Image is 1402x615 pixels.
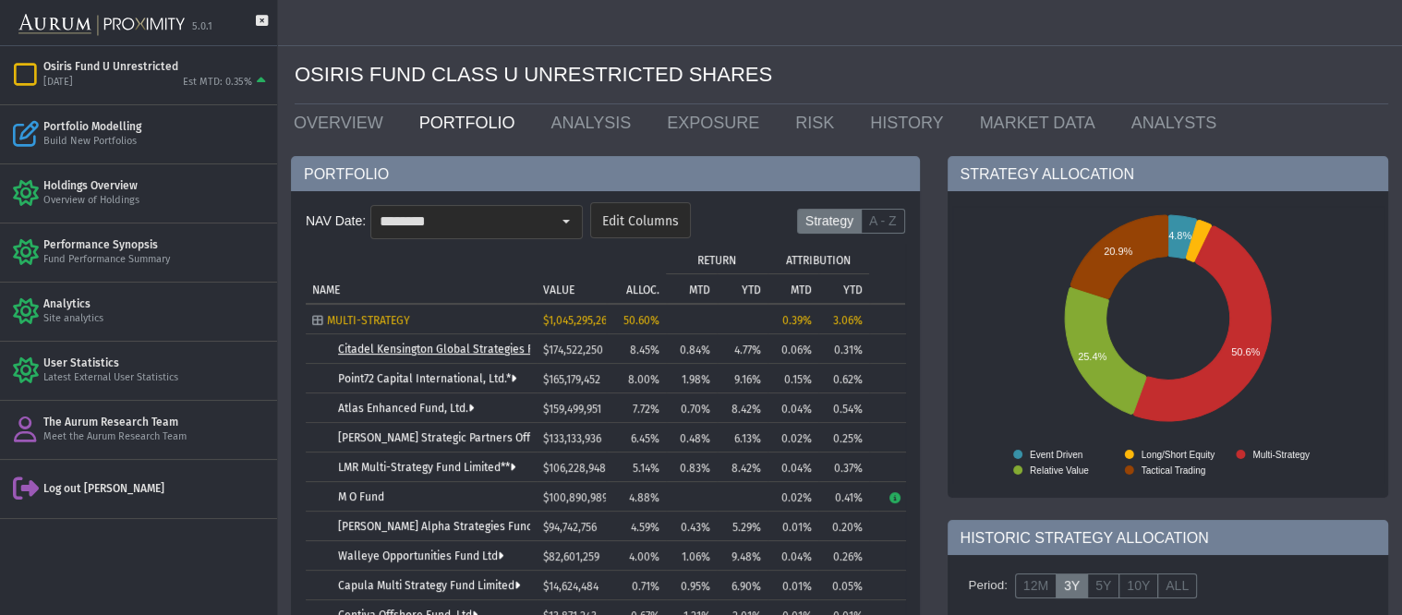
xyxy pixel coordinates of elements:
td: Column ALLOC. [606,244,666,303]
td: 0.02% [767,423,818,452]
div: User Statistics [43,356,270,370]
td: 0.01% [767,512,818,541]
div: Build New Portfolios [43,135,270,149]
span: 50.60% [623,314,659,327]
td: 0.41% [818,482,869,512]
span: 8.45% [630,344,659,356]
div: STRATEGY ALLOCATION [948,156,1389,191]
div: PORTFOLIO [291,156,920,191]
span: MULTI-STRATEGY [327,314,410,327]
div: Latest External User Statistics [43,371,270,385]
span: $82,601,259 [543,550,599,563]
div: Site analytics [43,312,270,326]
text: 50.6% [1231,346,1260,357]
p: NAME [312,283,340,296]
p: MTD [791,283,812,296]
span: 5.14% [633,462,659,475]
td: 0.84% [666,334,717,364]
td: 0.04% [767,452,818,482]
td: 1.06% [666,541,717,571]
label: Strategy [797,209,862,235]
td: 8.42% [717,393,767,423]
p: MTD [689,283,710,296]
text: 4.8% [1168,230,1191,241]
div: NAV Date: [306,205,370,237]
td: 0.05% [818,571,869,600]
div: 0.39% [774,314,812,327]
a: Atlas Enhanced Fund, Ltd. [338,402,474,415]
span: 8.00% [628,373,659,386]
a: [PERSON_NAME] Strategic Partners Offshore Fund, Ltd. [338,431,617,444]
td: 0.70% [666,393,717,423]
text: Long/Short Equity [1141,450,1215,460]
div: 3.06% [825,314,863,327]
a: Point72 Capital International, Ltd.* [338,372,516,385]
div: Performance Synopsis [43,237,270,252]
td: Column [869,244,920,303]
td: 0.31% [818,334,869,364]
span: $1,045,295,269 [543,314,612,327]
div: Osiris Fund U Unrestricted [43,59,270,74]
span: $133,133,936 [543,432,601,445]
p: ATTRIBUTION [786,254,851,267]
text: Tactical Trading [1141,465,1204,476]
td: 9.16% [717,364,767,393]
div: HISTORIC STRATEGY ALLOCATION [948,520,1389,555]
label: 10Y [1118,573,1158,599]
td: 0.83% [666,452,717,482]
a: RISK [781,104,856,141]
a: PORTFOLIO [405,104,538,141]
td: Column NAME [306,244,537,303]
td: Column MTD [666,273,717,303]
p: YTD [742,283,761,296]
a: EXPOSURE [653,104,781,141]
p: VALUE [543,283,574,296]
dx-button: Edit Columns [590,202,691,238]
div: Select [550,206,582,237]
td: 0.48% [666,423,717,452]
a: ANALYSTS [1118,104,1239,141]
td: Column VALUE [537,244,606,303]
label: A - Z [861,209,905,235]
td: 6.13% [717,423,767,452]
div: Holdings Overview [43,178,270,193]
td: 0.01% [767,571,818,600]
a: LMR Multi-Strategy Fund Limited** [338,461,515,474]
p: ALLOC. [626,283,659,296]
div: Fund Performance Summary [43,253,270,267]
td: 9.48% [717,541,767,571]
td: 0.37% [818,452,869,482]
td: 0.04% [767,393,818,423]
span: $165,179,452 [543,373,600,386]
td: 0.20% [818,512,869,541]
td: 0.25% [818,423,869,452]
td: 1.98% [666,364,717,393]
td: 0.26% [818,541,869,571]
td: 8.42% [717,452,767,482]
text: Event Driven [1030,450,1082,460]
div: Period: [961,570,1015,601]
span: 6.45% [631,432,659,445]
span: $14,624,484 [543,580,598,593]
td: 6.90% [717,571,767,600]
span: $174,522,250 [543,344,603,356]
a: M O Fund [338,490,384,503]
a: HISTORY [856,104,965,141]
td: 0.06% [767,334,818,364]
a: Walleye Opportunities Fund Ltd [338,549,503,562]
img: Aurum-Proximity%20white.svg [18,5,185,45]
div: Portfolio Modelling [43,119,270,134]
label: ALL [1157,573,1197,599]
td: 5.29% [717,512,767,541]
text: 20.9% [1104,246,1132,257]
td: Column YTD [818,273,869,303]
div: Overview of Holdings [43,194,270,208]
div: Meet the Aurum Research Team [43,430,270,444]
td: Column MTD [767,273,818,303]
text: 25.4% [1078,351,1106,362]
label: 12M [1015,573,1057,599]
td: 0.43% [666,512,717,541]
p: YTD [843,283,863,296]
text: Multi-Strategy [1252,450,1310,460]
div: 5.0.1 [192,20,212,34]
